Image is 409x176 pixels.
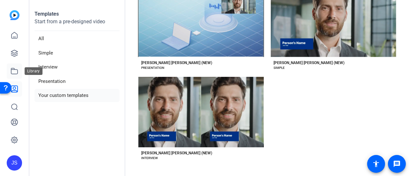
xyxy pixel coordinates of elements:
div: [PERSON_NAME] [PERSON_NAME] (NEW) [141,150,212,156]
li: Interview [35,61,120,74]
img: blue-gradient.svg [10,10,19,20]
li: Presentation [35,75,120,88]
li: Your custom templates [35,89,120,102]
button: Template image [138,77,264,148]
div: PRESENTATION [141,65,164,70]
li: All [35,32,120,45]
mat-icon: accessibility [372,160,380,168]
strong: Templates [35,11,59,17]
li: Simple [35,47,120,60]
div: INTERVIEW [141,156,158,161]
div: Library [25,67,42,75]
div: SIMPLE [274,65,285,70]
div: JS [7,155,22,171]
mat-icon: message [393,160,401,168]
p: Start from a pre-designed video [35,18,120,31]
div: [PERSON_NAME] [PERSON_NAME] (NEW) [274,60,344,65]
div: [PERSON_NAME] [PERSON_NAME] (NEW) [141,60,212,65]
